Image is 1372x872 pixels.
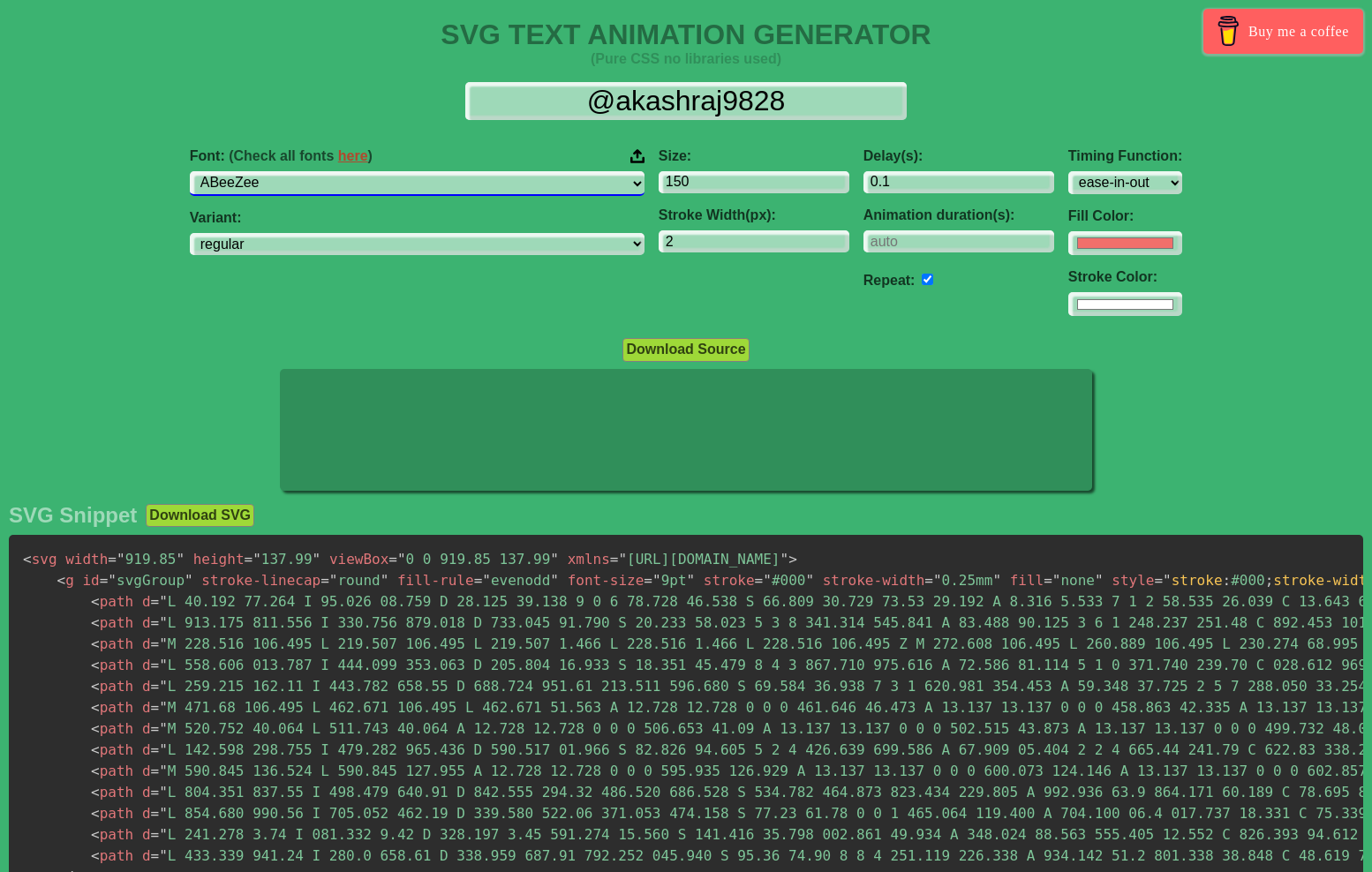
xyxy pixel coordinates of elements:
[91,847,100,864] span: <
[91,826,133,843] span: path
[151,763,160,779] span: =
[229,148,373,163] span: (Check all fonts )
[338,148,368,163] a: here
[1068,208,1182,224] label: Fill Color:
[863,148,1054,164] label: Delay(s):
[1068,269,1182,285] label: Stroke Color:
[57,572,74,589] span: g
[117,551,125,568] span: "
[91,635,133,652] span: path
[91,805,133,822] span: path
[91,784,100,801] span: <
[397,551,406,568] span: "
[82,572,99,589] span: id
[159,826,168,843] span: "
[644,572,695,589] span: 9pt
[1112,572,1154,589] span: style
[253,551,261,568] span: "
[245,551,253,568] span: =
[622,338,749,361] button: Download Source
[159,678,168,695] span: "
[151,826,160,843] span: =
[1052,572,1061,589] span: "
[151,720,160,737] span: =
[108,551,185,568] span: 919.85
[159,784,168,801] span: "
[320,572,329,589] span: =
[91,720,133,737] span: path
[659,207,849,223] label: Stroke Width(px):
[550,572,559,589] span: "
[100,572,109,589] span: =
[245,551,321,568] span: 137.99
[142,593,151,610] span: d
[151,784,160,801] span: =
[159,741,168,758] span: "
[151,699,160,716] span: =
[159,657,168,673] span: "
[151,678,160,695] span: =
[1044,572,1052,589] span: =
[465,82,907,120] input: Input Text Here
[763,572,772,589] span: "
[1154,572,1171,589] span: ="
[91,678,133,695] span: path
[1010,572,1044,589] span: fill
[142,847,151,864] span: d
[755,572,764,589] span: =
[1044,572,1103,589] span: none
[142,699,151,716] span: d
[108,572,117,589] span: "
[474,572,483,589] span: =
[1213,16,1244,46] img: Buy me a coffee
[610,551,619,568] span: =
[924,572,1001,589] span: 0.25mm
[91,635,100,652] span: <
[482,572,491,589] span: "
[159,614,168,631] span: "
[151,593,160,610] span: =
[151,635,160,652] span: =
[659,230,849,252] input: 2px
[91,657,133,673] span: path
[388,551,559,568] span: 0 0 919.85 137.99
[823,572,925,589] span: stroke-width
[91,847,133,864] span: path
[474,572,559,589] span: evenodd
[805,572,814,589] span: "
[159,763,168,779] span: "
[100,572,193,589] span: svgGroup
[618,551,627,568] span: "
[91,741,133,758] span: path
[91,699,133,716] span: path
[788,551,797,568] span: >
[151,614,160,631] span: =
[91,741,100,758] span: <
[146,504,254,527] button: Download SVG
[644,572,652,589] span: =
[652,572,661,589] span: "
[185,572,193,589] span: "
[190,210,645,226] label: Variant:
[659,171,849,193] input: 100
[91,593,100,610] span: <
[1068,148,1182,164] label: Timing Function:
[1095,572,1104,589] span: "
[159,635,168,652] span: "
[550,551,559,568] span: "
[142,826,151,843] span: d
[23,551,32,568] span: <
[142,678,151,695] span: d
[91,657,100,673] span: <
[397,572,474,589] span: fill-rule
[142,763,151,779] span: d
[922,274,933,285] input: auto
[159,699,168,716] span: "
[151,847,160,864] span: =
[568,551,610,568] span: xmlns
[91,699,100,716] span: <
[863,230,1054,252] input: auto
[91,720,100,737] span: <
[1223,572,1232,589] span: :
[142,657,151,673] span: d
